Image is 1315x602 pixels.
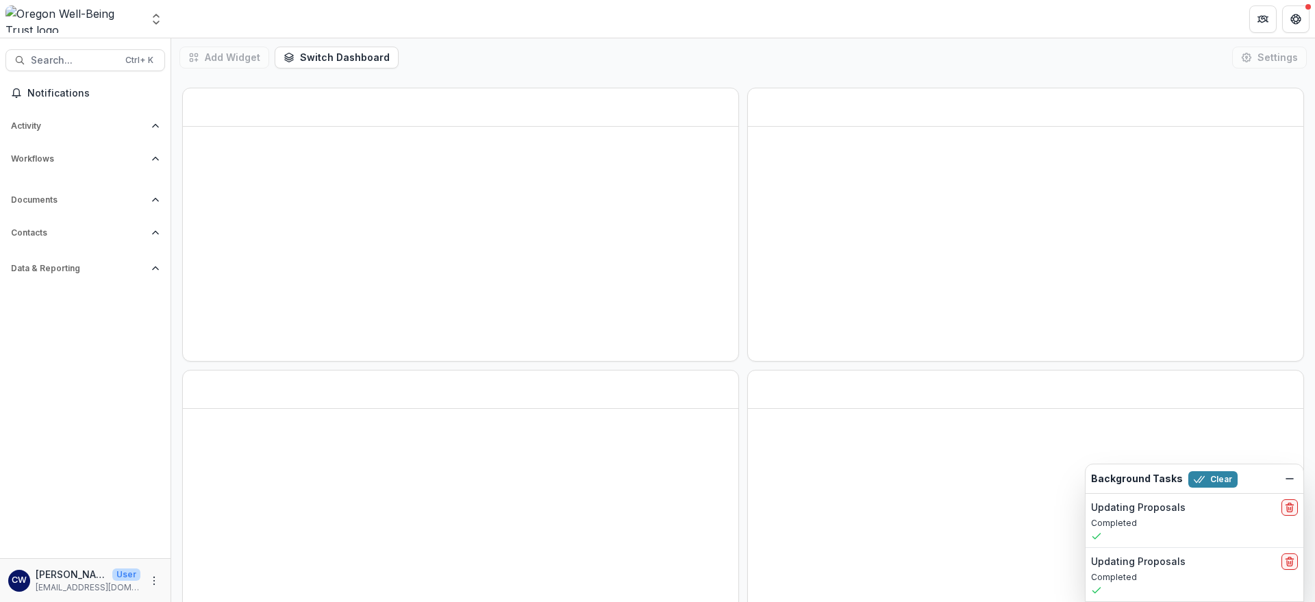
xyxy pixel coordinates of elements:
button: Open Contacts [5,222,165,244]
h2: Updating Proposals [1091,556,1186,568]
button: Settings [1232,47,1307,68]
p: [EMAIL_ADDRESS][DOMAIN_NAME] [36,581,140,594]
button: Notifications [5,82,165,104]
button: Open Workflows [5,148,165,170]
p: Completed [1091,571,1298,584]
button: Add Widget [179,47,269,68]
p: [PERSON_NAME] [36,567,107,581]
h2: Background Tasks [1091,473,1183,485]
span: Workflows [11,154,146,164]
button: Clear [1188,471,1238,488]
div: Cat Willett [12,576,27,585]
p: User [112,568,140,581]
button: Open entity switcher [147,5,166,33]
button: Open Documents [5,189,165,211]
h2: Updating Proposals [1091,502,1186,514]
button: Open Data & Reporting [5,258,165,279]
span: Search... [31,55,117,66]
span: Contacts [11,228,146,238]
button: Switch Dashboard [275,47,399,68]
span: Data & Reporting [11,264,146,273]
button: delete [1281,553,1298,570]
button: Open Activity [5,115,165,137]
button: More [146,573,162,589]
span: Documents [11,195,146,205]
button: Search... [5,49,165,71]
p: Completed [1091,517,1298,529]
div: Ctrl + K [123,53,156,68]
button: Partners [1249,5,1277,33]
button: Get Help [1282,5,1310,33]
nav: breadcrumb [177,9,235,29]
button: Dismiss [1281,471,1298,487]
span: Notifications [27,88,160,99]
span: Activity [11,121,146,131]
img: Oregon Well-Being Trust logo [5,5,141,33]
button: delete [1281,499,1298,516]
